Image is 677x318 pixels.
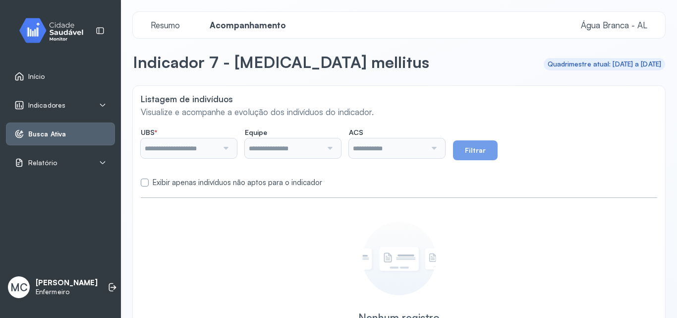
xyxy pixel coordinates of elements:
label: Exibir apenas indivíduos não aptos para o indicador [153,178,322,188]
span: Equipe [245,128,267,137]
p: Indicador 7 - [MEDICAL_DATA] mellitus [133,52,429,72]
span: Acompanhamento [204,20,292,30]
span: ACS [349,128,363,137]
div: Quadrimestre atual: [DATE] a [DATE] [548,60,662,68]
img: monitor.svg [10,16,100,45]
span: Água Branca - AL [581,20,647,30]
span: Relatório [28,159,57,167]
span: Busca Ativa [28,130,66,138]
a: Resumo [141,20,190,30]
span: Resumo [145,20,186,30]
a: Início [14,71,107,81]
span: MC [10,281,28,294]
img: Imagem de empty state [362,222,436,295]
span: Indicadores [28,101,65,110]
span: Início [28,72,45,81]
button: Filtrar [453,140,498,160]
p: [PERSON_NAME] [36,278,98,288]
p: Enfermeiro [36,288,98,296]
p: Listagem de indivíduos [141,94,657,104]
p: Visualize e acompanhe a evolução dos indivíduos do indicador. [141,107,657,117]
span: UBS [141,128,157,137]
a: Busca Ativa [14,129,107,139]
a: Acompanhamento [200,20,296,30]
